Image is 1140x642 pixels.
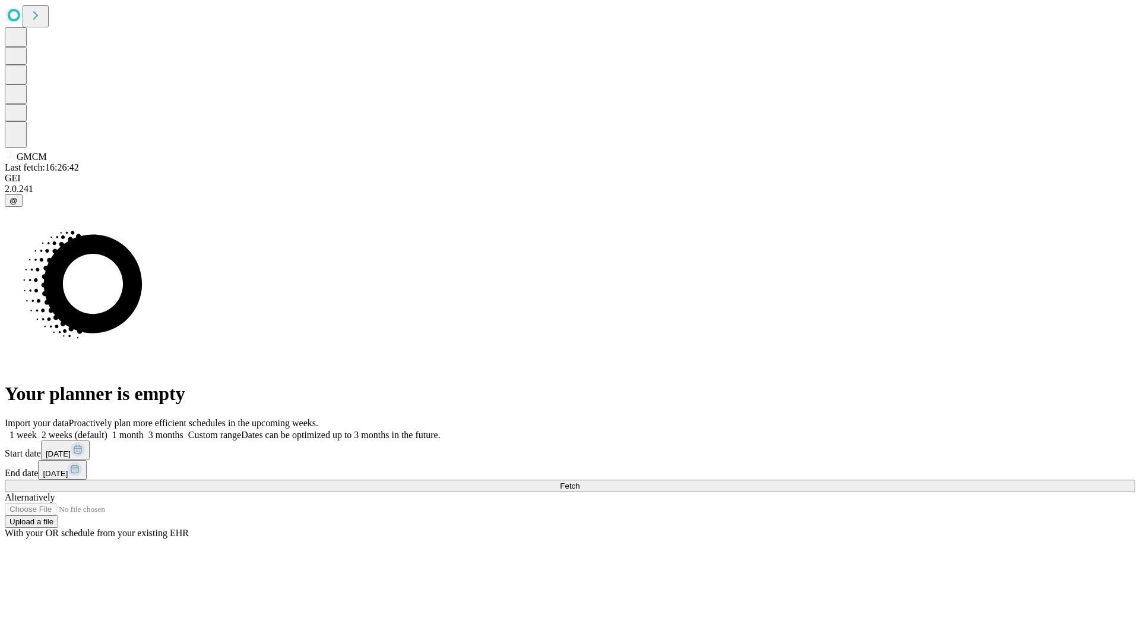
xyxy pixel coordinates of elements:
[41,440,90,460] button: [DATE]
[188,430,241,440] span: Custom range
[148,430,183,440] span: 3 months
[42,430,107,440] span: 2 weeks (default)
[5,515,58,528] button: Upload a file
[5,184,1135,194] div: 2.0.241
[9,430,37,440] span: 1 week
[5,528,189,538] span: With your OR schedule from your existing EHR
[17,152,47,162] span: GMCM
[112,430,144,440] span: 1 month
[38,460,87,480] button: [DATE]
[5,194,23,207] button: @
[241,430,440,440] span: Dates can be optimized up to 3 months in the future.
[5,418,69,428] span: Import your data
[5,480,1135,492] button: Fetch
[46,449,71,458] span: [DATE]
[560,481,579,490] span: Fetch
[43,469,68,478] span: [DATE]
[5,460,1135,480] div: End date
[5,440,1135,460] div: Start date
[9,196,18,205] span: @
[69,418,318,428] span: Proactively plan more efficient schedules in the upcoming weeks.
[5,383,1135,405] h1: Your planner is empty
[5,173,1135,184] div: GEI
[5,162,79,172] span: Last fetch: 16:26:42
[5,492,55,502] span: Alternatively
